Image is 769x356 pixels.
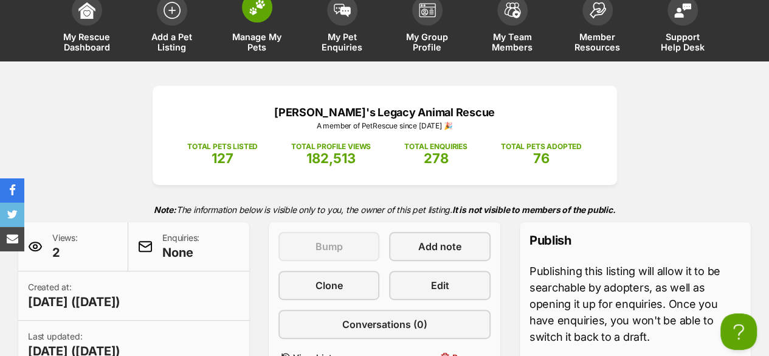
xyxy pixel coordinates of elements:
p: Enquiries: [162,232,199,261]
span: None [162,244,199,261]
span: My Group Profile [400,32,455,52]
span: 76 [533,150,550,166]
span: My Team Members [485,32,540,52]
p: TOTAL ENQUIRIES [404,141,467,152]
button: Bump [278,232,379,261]
span: Conversations (0) [342,317,427,332]
img: pet-enquiries-icon-7e3ad2cf08bfb03b45e93fb7055b45f3efa6380592205ae92323e6603595dc1f.svg [334,4,351,17]
span: Edit [431,278,449,293]
strong: It is not visible to members of the public. [452,204,616,215]
span: Clone [316,278,343,293]
p: Created at: [28,281,120,310]
img: group-profile-icon-3fa3cf56718a62981997c0bc7e787c4b2cf8bcc04b72c1350f741eb67cf2f40e.svg [419,3,436,18]
a: Conversations (0) [278,310,490,339]
span: Manage My Pets [230,32,284,52]
img: member-resources-icon-8e73f808a243e03378d46382f2149f9095a855e16c252ad45f914b54edf8863c.svg [589,2,606,18]
img: team-members-icon-5396bd8760b3fe7c0b43da4ab00e1e3bb1a5d9ba89233759b79545d2d3fc5d0d.svg [504,2,521,18]
p: Publishing this listing will allow it to be searchable by adopters, as well as opening it up for ... [529,263,741,345]
strong: Note: [154,204,176,215]
span: Support Help Desk [655,32,710,52]
img: help-desk-icon-fdf02630f3aa405de69fd3d07c3f3aa587a6932b1a1747fa1d2bba05be0121f9.svg [674,3,691,18]
img: dashboard-icon-eb2f2d2d3e046f16d808141f083e7271f6b2e854fb5c12c21221c1fb7104beca.svg [78,2,95,19]
span: My Rescue Dashboard [60,32,114,52]
p: TOTAL PETS LISTED [187,141,258,152]
span: Member Resources [570,32,625,52]
span: 278 [424,150,449,166]
span: Add note [418,239,461,254]
a: Clone [278,271,379,300]
span: Bump [316,239,343,254]
p: Views: [52,232,78,261]
iframe: Help Scout Beacon - Open [720,313,757,350]
span: 127 [212,150,233,166]
p: TOTAL PETS ADOPTED [501,141,582,152]
a: Add note [389,232,490,261]
span: My Pet Enquiries [315,32,370,52]
a: Edit [389,271,490,300]
span: [DATE] ([DATE]) [28,293,120,310]
span: 2 [52,244,78,261]
p: [PERSON_NAME]'s Legacy Animal Rescue [171,104,599,120]
span: Add a Pet Listing [145,32,199,52]
p: TOTAL PROFILE VIEWS [291,141,371,152]
span: 182,513 [306,150,356,166]
p: A member of PetRescue since [DATE] 🎉 [171,120,599,131]
p: Publish [529,232,741,249]
img: add-pet-listing-icon-0afa8454b4691262ce3f59096e99ab1cd57d4a30225e0717b998d2c9b9846f56.svg [164,2,181,19]
p: The information below is visible only to you, the owner of this pet listing. [18,197,751,222]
